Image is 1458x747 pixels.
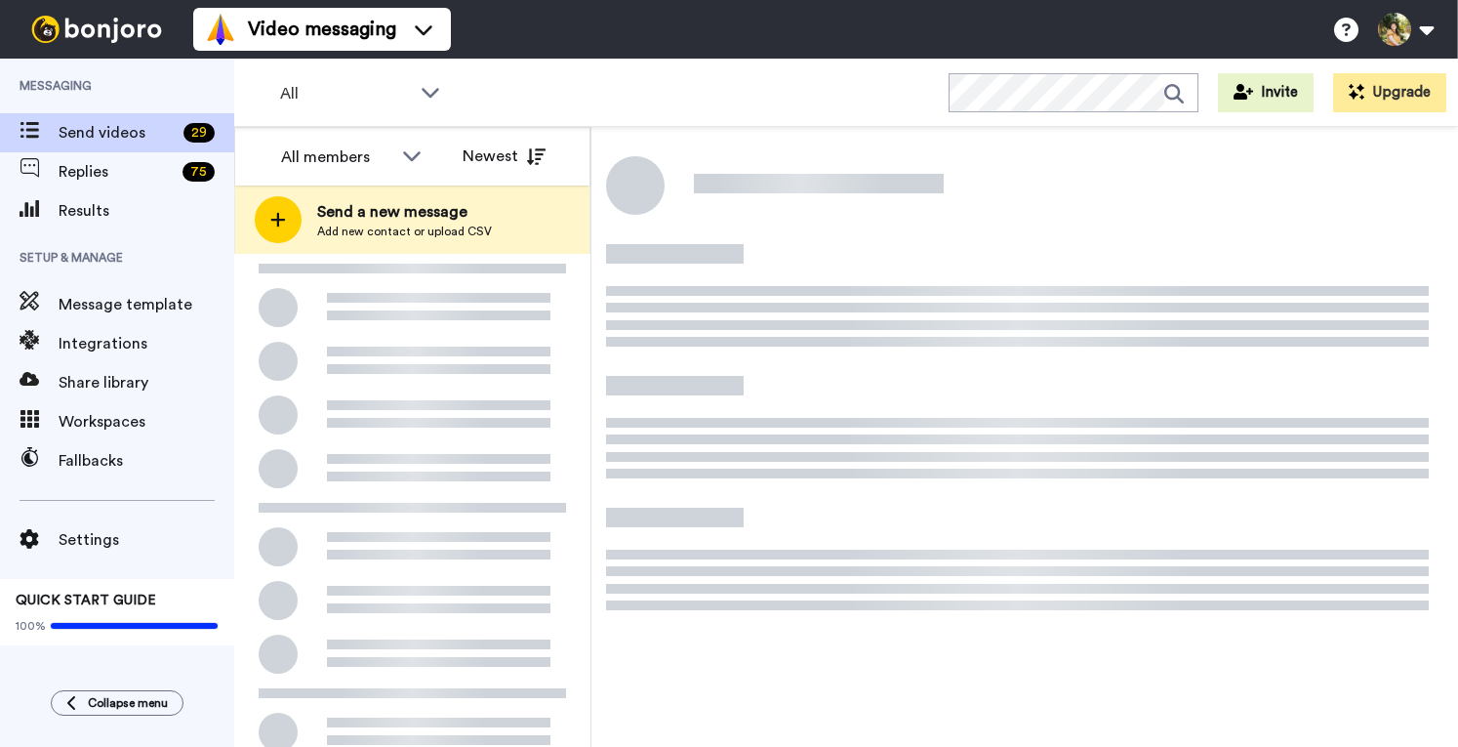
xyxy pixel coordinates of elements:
[59,293,234,316] span: Message template
[59,199,234,223] span: Results
[59,528,234,552] span: Settings
[23,16,170,43] img: bj-logo-header-white.svg
[317,224,492,239] span: Add new contact or upload CSV
[317,200,492,224] span: Send a new message
[1218,73,1314,112] button: Invite
[182,162,215,182] div: 75
[281,145,392,169] div: All members
[59,121,176,145] span: Send videos
[88,695,168,711] span: Collapse menu
[248,16,396,43] span: Video messaging
[59,410,234,434] span: Workspaces
[59,332,234,355] span: Integrations
[16,594,156,607] span: QUICK START GUIDE
[51,690,183,716] button: Collapse menu
[280,82,411,105] span: All
[59,160,175,184] span: Replies
[183,123,215,143] div: 29
[1333,73,1446,112] button: Upgrade
[59,449,234,473] span: Fallbacks
[448,137,560,176] button: Newest
[59,371,234,394] span: Share library
[16,618,46,634] span: 100%
[205,14,236,45] img: vm-color.svg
